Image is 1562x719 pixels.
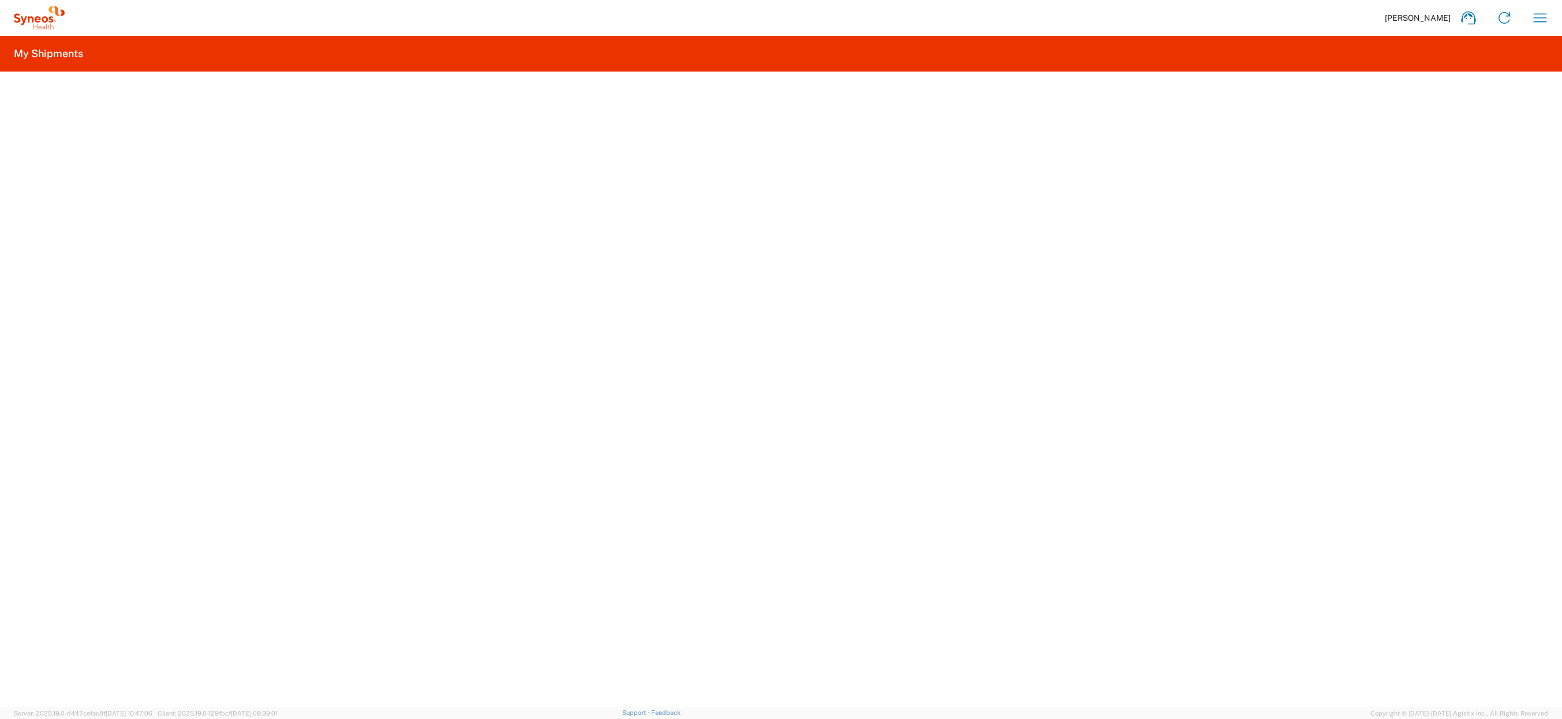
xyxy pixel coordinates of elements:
[622,709,651,716] a: Support
[106,710,152,717] span: [DATE] 10:47:06
[231,710,278,717] span: [DATE] 09:39:01
[1370,708,1548,718] span: Copyright © [DATE]-[DATE] Agistix Inc., All Rights Reserved
[1385,13,1451,23] span: [PERSON_NAME]
[158,710,278,717] span: Client: 2025.19.0-129fbcf
[14,47,83,61] h2: My Shipments
[14,710,152,717] span: Server: 2025.19.0-d447cefac8f
[651,709,681,716] a: Feedback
